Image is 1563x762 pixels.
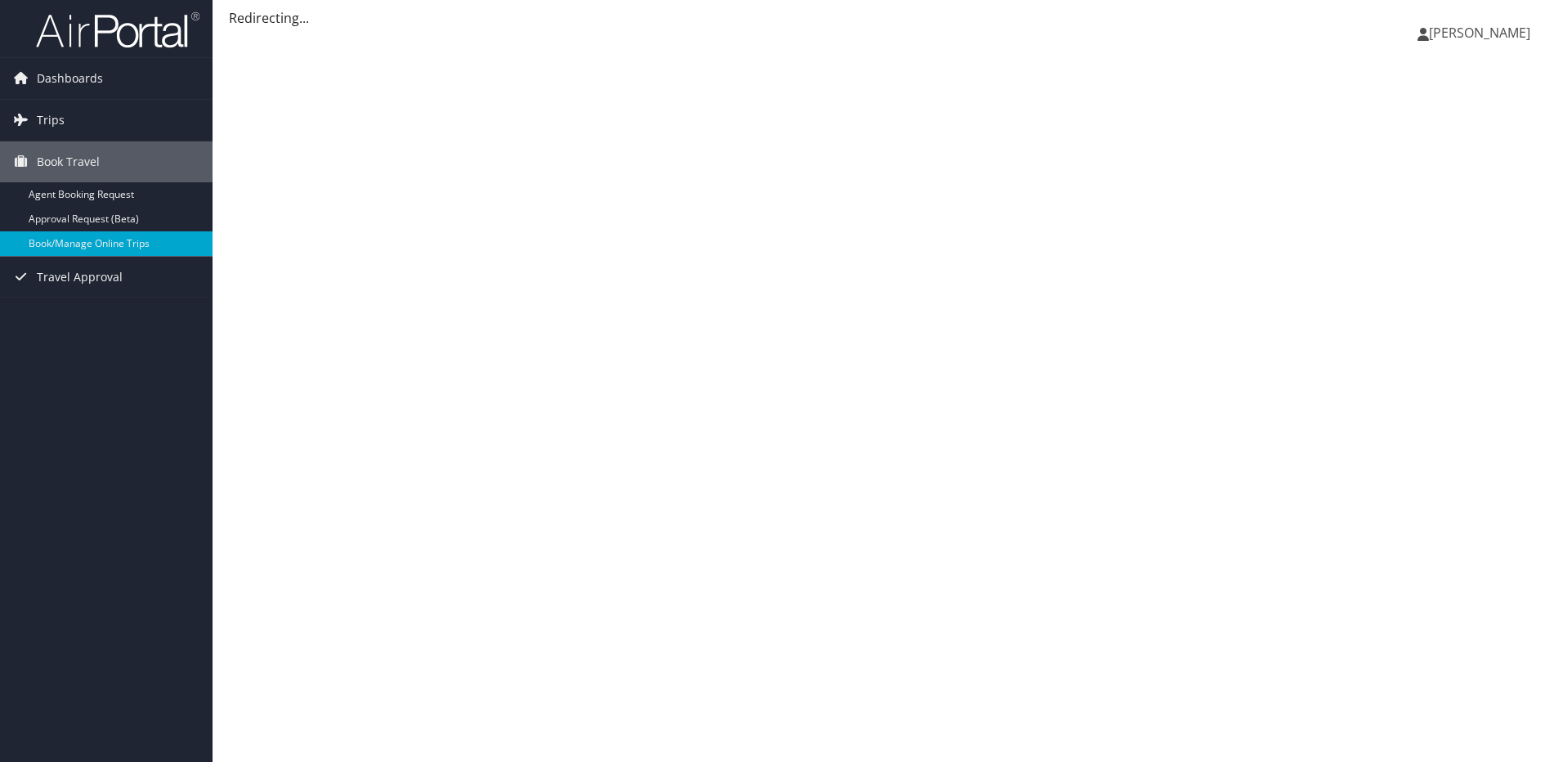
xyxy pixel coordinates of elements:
[1417,8,1547,57] a: [PERSON_NAME]
[229,8,1547,28] div: Redirecting...
[37,58,103,99] span: Dashboards
[1429,24,1530,42] span: [PERSON_NAME]
[36,11,199,49] img: airportal-logo.png
[37,257,123,298] span: Travel Approval
[37,100,65,141] span: Trips
[37,141,100,182] span: Book Travel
